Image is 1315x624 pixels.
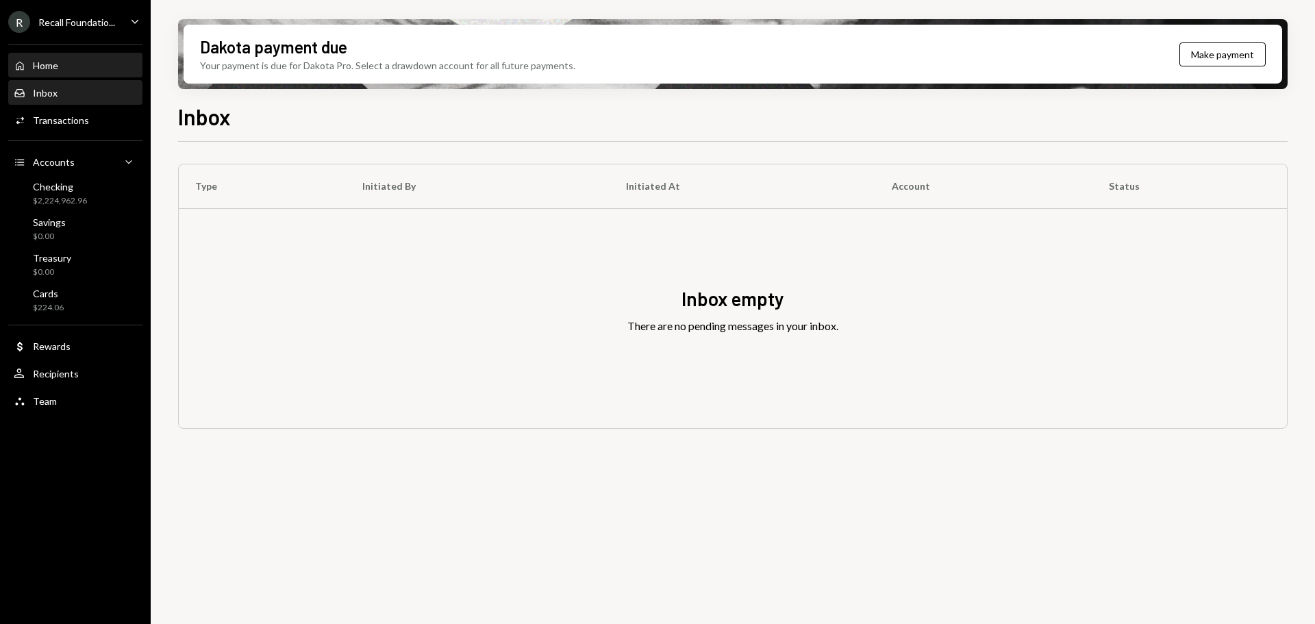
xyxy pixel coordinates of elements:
div: Home [33,60,58,71]
a: Rewards [8,334,142,358]
h1: Inbox [178,103,231,130]
div: Rewards [33,340,71,352]
div: R [8,11,30,33]
a: Team [8,388,142,413]
div: Inbox empty [681,286,784,312]
th: Status [1092,164,1287,208]
div: Checking [33,181,87,192]
div: Dakota payment due [200,36,347,58]
div: Inbox [33,87,58,99]
div: Treasury [33,252,71,264]
div: Team [33,395,57,407]
a: Accounts [8,149,142,174]
a: Cards$224.06 [8,284,142,316]
div: $2,224,962.96 [33,195,87,207]
a: Treasury$0.00 [8,248,142,281]
th: Account [875,164,1092,208]
div: $0.00 [33,231,66,242]
a: Inbox [8,80,142,105]
div: Recall Foundatio... [38,16,115,28]
div: Cards [33,288,64,299]
div: $224.06 [33,302,64,314]
a: Checking$2,224,962.96 [8,177,142,210]
div: There are no pending messages in your inbox. [627,318,838,334]
div: $0.00 [33,266,71,278]
th: Initiated By [346,164,610,208]
div: Accounts [33,156,75,168]
th: Type [179,164,346,208]
div: Savings [33,216,66,228]
div: Transactions [33,114,89,126]
a: Recipients [8,361,142,386]
a: Transactions [8,108,142,132]
th: Initiated At [610,164,875,208]
a: Savings$0.00 [8,212,142,245]
div: Your payment is due for Dakota Pro. Select a drawdown account for all future payments. [200,58,575,73]
button: Make payment [1179,42,1266,66]
a: Home [8,53,142,77]
div: Recipients [33,368,79,379]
